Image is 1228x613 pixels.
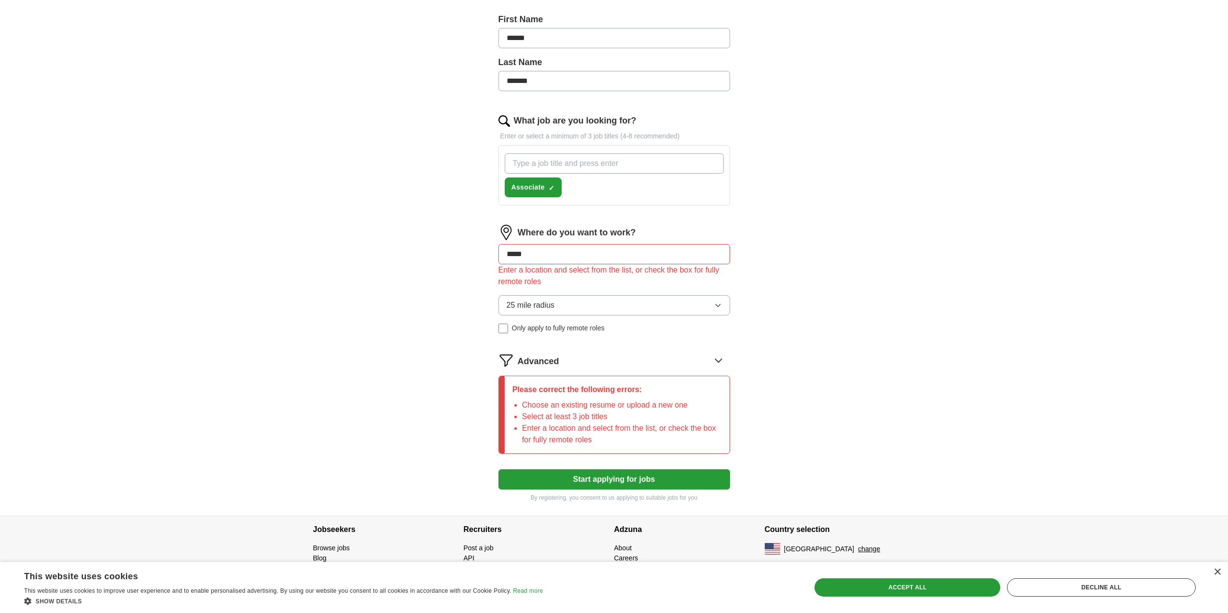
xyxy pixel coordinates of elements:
[522,422,722,446] li: Enter a location and select from the list, or check the box for fully remote roles
[507,300,555,311] span: 25 mile radius
[498,469,730,490] button: Start applying for jobs
[765,516,915,543] h4: Country selection
[498,324,508,333] input: Only apply to fully remote roles
[313,544,350,552] a: Browse jobs
[498,225,514,240] img: location.png
[464,554,475,562] a: API
[511,182,545,192] span: Associate
[1007,578,1196,597] div: Decline all
[498,115,510,127] img: search.png
[518,355,559,368] span: Advanced
[549,184,554,192] span: ✓
[313,554,327,562] a: Blog
[512,323,605,333] span: Only apply to fully remote roles
[498,13,730,26] label: First Name
[24,587,511,594] span: This website uses cookies to improve user experience and to enable personalised advertising. By u...
[1214,569,1221,576] div: Close
[498,493,730,502] p: By registering, you consent to us applying to suitable jobs for you
[505,153,724,174] input: Type a job title and press enter
[614,544,632,552] a: About
[498,56,730,69] label: Last Name
[522,411,722,422] li: Select at least 3 job titles
[513,587,543,594] a: Read more, opens a new window
[498,131,730,141] p: Enter or select a minimum of 3 job titles (4-8 recommended)
[765,543,780,555] img: US flag
[522,399,722,411] li: Choose an existing resume or upload a new one
[858,544,880,554] button: change
[814,578,1000,597] div: Accept all
[784,544,855,554] span: [GEOGRAPHIC_DATA]
[518,226,636,239] label: Where do you want to work?
[24,568,519,582] div: This website uses cookies
[464,544,494,552] a: Post a job
[498,353,514,368] img: filter
[36,598,82,605] span: Show details
[512,384,722,395] p: Please correct the following errors:
[505,177,562,197] button: Associate✓
[498,295,730,315] button: 25 mile radius
[514,114,636,127] label: What job are you looking for?
[24,596,543,606] div: Show details
[498,264,730,287] div: Enter a location and select from the list, or check the box for fully remote roles
[614,554,638,562] a: Careers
